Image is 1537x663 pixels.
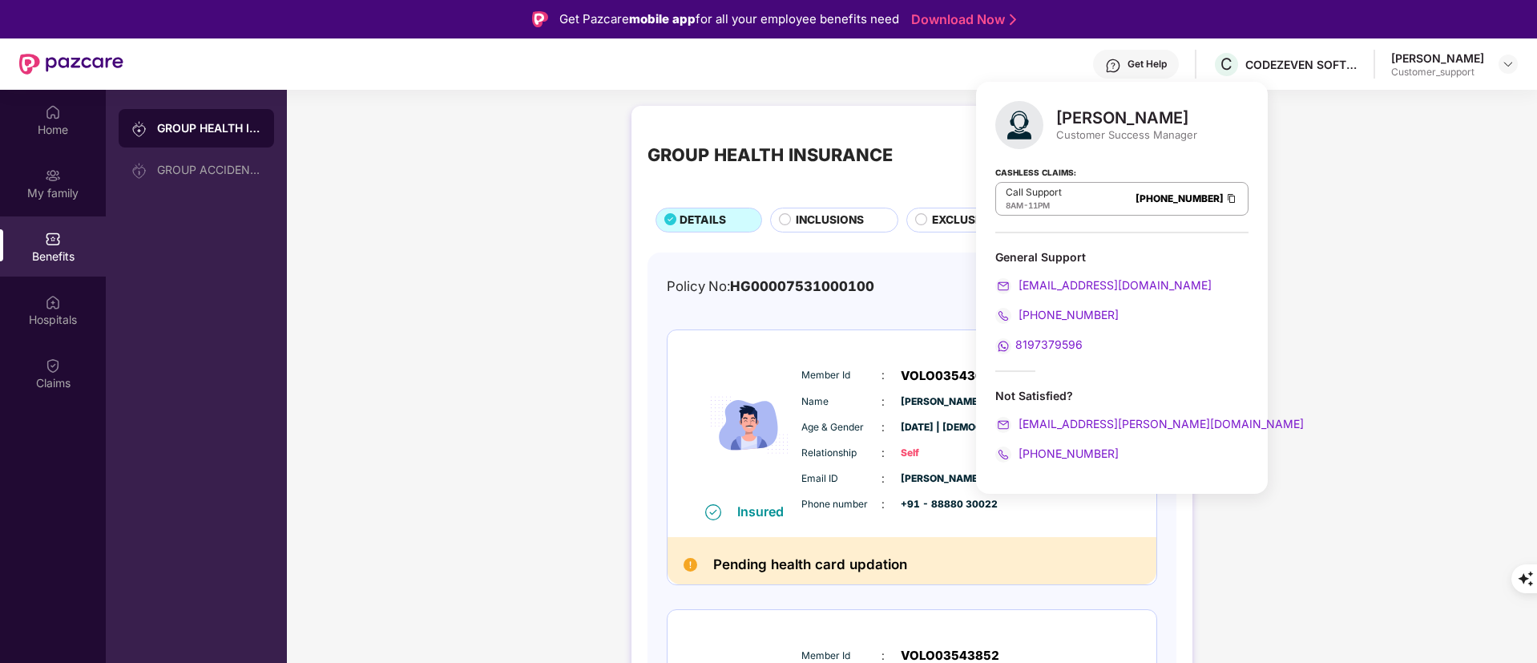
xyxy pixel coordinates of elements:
[995,417,1304,431] a: [EMAIL_ADDRESS][PERSON_NAME][DOMAIN_NAME]
[1028,200,1050,210] span: 11PM
[1015,278,1212,292] span: [EMAIL_ADDRESS][DOMAIN_NAME]
[1015,308,1119,321] span: [PHONE_NUMBER]
[995,308,1119,321] a: [PHONE_NUMBER]
[1245,57,1357,72] div: CODEZEVEN SOFTWARE PRIVATE LIMITED
[1015,447,1119,460] span: [PHONE_NUMBER]
[559,10,899,29] div: Get Pazcare for all your employee benefits need
[995,278,1212,292] a: [EMAIL_ADDRESS][DOMAIN_NAME]
[1225,192,1238,205] img: Clipboard Icon
[1391,51,1484,66] div: [PERSON_NAME]
[1006,200,1023,210] span: 8AM
[995,388,1249,403] div: Not Satisfied?
[532,11,548,27] img: Logo
[1391,66,1484,79] div: Customer_support
[1056,108,1197,127] div: [PERSON_NAME]
[1056,127,1197,142] div: Customer Success Manager
[995,417,1011,433] img: svg+xml;base64,PHN2ZyB4bWxucz0iaHR0cDovL3d3dy53My5vcmcvMjAwMC9zdmciIHdpZHRoPSIyMCIgaGVpZ2h0PSIyMC...
[995,338,1083,351] a: 8197379596
[1010,11,1016,28] img: Stroke
[995,249,1249,354] div: General Support
[995,101,1043,149] img: svg+xml;base64,PHN2ZyB4bWxucz0iaHR0cDovL3d3dy53My5vcmcvMjAwMC9zdmciIHhtbG5zOnhsaW5rPSJodHRwOi8vd3...
[19,54,123,75] img: New Pazcare Logo
[995,447,1011,463] img: svg+xml;base64,PHN2ZyB4bWxucz0iaHR0cDovL3d3dy53My5vcmcvMjAwMC9zdmciIHdpZHRoPSIyMCIgaGVpZ2h0PSIyMC...
[1128,58,1167,71] div: Get Help
[629,11,696,26] strong: mobile app
[995,163,1076,180] strong: Cashless Claims:
[995,447,1119,460] a: [PHONE_NUMBER]
[1136,192,1224,204] a: [PHONE_NUMBER]
[1105,58,1121,74] img: svg+xml;base64,PHN2ZyBpZD0iSGVscC0zMngzMiIgeG1sbnM9Imh0dHA6Ly93d3cudzMub3JnLzIwMDAvc3ZnIiB3aWR0aD...
[995,308,1011,324] img: svg+xml;base64,PHN2ZyB4bWxucz0iaHR0cDovL3d3dy53My5vcmcvMjAwMC9zdmciIHdpZHRoPSIyMCIgaGVpZ2h0PSIyMC...
[1502,58,1515,71] img: svg+xml;base64,PHN2ZyBpZD0iRHJvcGRvd24tMzJ4MzIiIHhtbG5zPSJodHRwOi8vd3d3LnczLm9yZy8yMDAwL3N2ZyIgd2...
[995,338,1011,354] img: svg+xml;base64,PHN2ZyB4bWxucz0iaHR0cDovL3d3dy53My5vcmcvMjAwMC9zdmciIHdpZHRoPSIyMCIgaGVpZ2h0PSIyMC...
[995,388,1249,463] div: Not Satisfied?
[1220,55,1232,74] span: C
[1006,199,1062,212] div: -
[995,249,1249,265] div: General Support
[1015,417,1304,431] span: [EMAIL_ADDRESS][PERSON_NAME][DOMAIN_NAME]
[1015,338,1083,351] span: 8197379596
[995,278,1011,294] img: svg+xml;base64,PHN2ZyB4bWxucz0iaHR0cDovL3d3dy53My5vcmcvMjAwMC9zdmciIHdpZHRoPSIyMCIgaGVpZ2h0PSIyMC...
[911,11,1011,28] a: Download Now
[1006,186,1062,199] p: Call Support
